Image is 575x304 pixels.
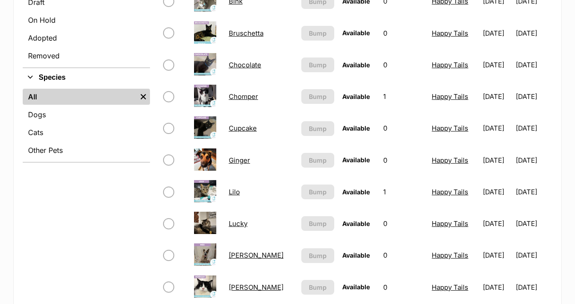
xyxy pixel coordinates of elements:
td: [DATE] [516,240,551,271]
span: Bump [309,29,327,38]
a: Removed [23,48,150,64]
td: [DATE] [479,208,515,239]
a: Happy Tails [432,92,468,101]
td: [DATE] [479,145,515,176]
button: Bump [301,121,334,136]
a: Remove filter [137,89,150,105]
a: [PERSON_NAME] [229,283,283,292]
a: Chomper [229,92,258,101]
td: [DATE] [516,113,551,144]
span: Available [342,188,370,196]
td: 0 [380,113,427,144]
span: Available [342,124,370,132]
a: Happy Tails [432,251,468,259]
span: Bump [309,156,327,165]
button: Bump [301,248,334,263]
a: Lilo [229,188,240,196]
a: Lucky [229,219,247,228]
span: Bump [309,219,327,228]
a: Happy Tails [432,219,468,228]
a: Happy Tails [432,188,468,196]
td: [DATE] [479,177,515,207]
span: Bump [309,251,327,260]
a: Dogs [23,107,150,123]
button: Bump [301,58,334,72]
span: Bump [309,60,327,70]
button: Bump [301,153,334,168]
span: Available [342,29,370,37]
span: Available [342,156,370,164]
a: On Hold [23,12,150,28]
td: [DATE] [516,272,551,303]
span: Available [342,251,370,259]
button: Bump [301,185,334,199]
td: [DATE] [479,272,515,303]
a: Cats [23,124,150,140]
td: 0 [380,18,427,49]
td: [DATE] [479,113,515,144]
a: Chocolate [229,61,261,69]
span: Bump [309,283,327,292]
span: Available [342,61,370,69]
a: Happy Tails [432,124,468,132]
div: Species [23,87,150,162]
span: Bump [309,124,327,133]
td: 0 [380,49,427,80]
td: [DATE] [516,177,551,207]
a: Ginger [229,156,250,164]
td: [DATE] [516,18,551,49]
button: Species [23,72,150,83]
a: Other Pets [23,142,150,158]
td: [DATE] [516,208,551,239]
span: Bump [309,92,327,101]
button: Bump [301,89,334,104]
button: Bump [301,26,334,41]
td: 1 [380,177,427,207]
a: Cupcake [229,124,257,132]
a: Bruschetta [229,29,263,37]
td: [DATE] [479,49,515,80]
td: 0 [380,272,427,303]
td: [DATE] [479,18,515,49]
td: 1 [380,81,427,112]
a: Happy Tails [432,61,468,69]
a: Happy Tails [432,283,468,292]
a: Happy Tails [432,29,468,37]
td: [DATE] [479,81,515,112]
button: Bump [301,280,334,295]
span: Available [342,283,370,291]
a: Adopted [23,30,150,46]
td: 0 [380,240,427,271]
span: Available [342,220,370,227]
td: [DATE] [516,49,551,80]
td: [DATE] [516,81,551,112]
td: [DATE] [516,145,551,176]
a: Happy Tails [432,156,468,164]
td: 0 [380,208,427,239]
span: Bump [309,187,327,197]
td: [DATE] [479,240,515,271]
button: Bump [301,216,334,231]
a: [PERSON_NAME] [229,251,283,259]
span: Available [342,93,370,100]
a: All [23,89,137,105]
td: 0 [380,145,427,176]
